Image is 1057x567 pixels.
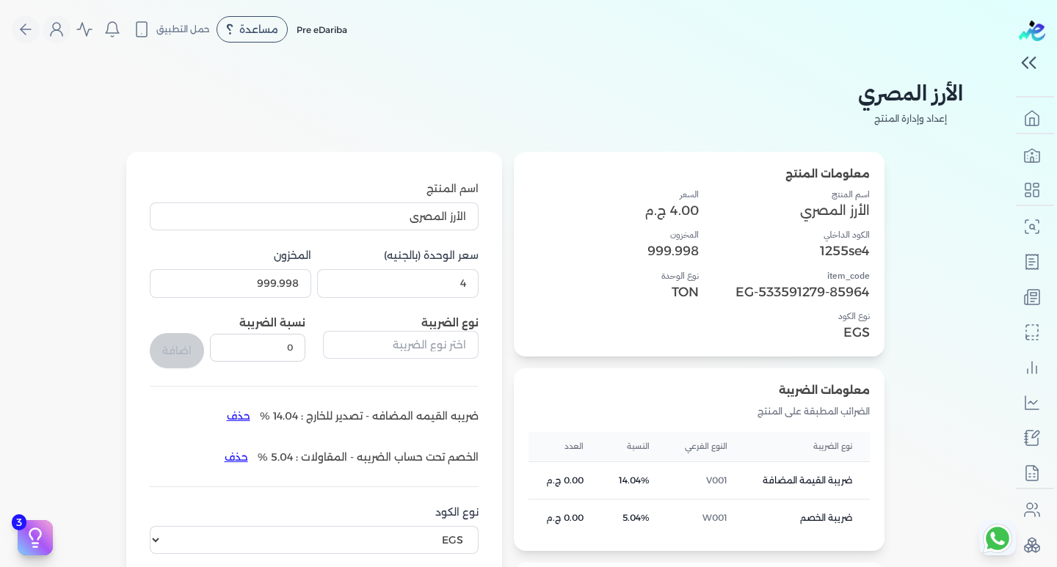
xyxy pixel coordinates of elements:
[699,310,870,323] h4: نوع الكود
[528,432,601,461] th: العدد
[528,241,700,260] p: 999.998
[699,282,870,301] p: EG-533591279-85964
[699,269,870,282] h4: item_code
[546,474,584,487] div: 0.00 ج.م
[699,201,870,220] p: الأرز المصري
[619,511,650,524] div: 5.04%
[150,202,479,230] input: اكتب اسم المنتج هنا
[217,404,260,428] button: حذف
[528,282,700,301] p: TON
[699,228,870,241] h4: الكود الداخلي
[699,188,870,201] h4: اسم المنتج
[215,445,258,469] button: حذف
[210,334,305,362] input: نسبة الضريبة
[745,432,870,461] th: نوع الضريبة
[601,432,667,461] th: النسبة
[699,241,870,260] p: 1255se4
[323,331,479,365] button: اختر نوع الضريبة
[779,384,870,397] span: معلومات الضريبة
[667,432,745,461] th: النوع الفرعي
[685,474,727,487] div: V001
[528,269,700,282] h4: نوع الوحدة
[239,24,278,34] span: مساعدة
[12,514,26,530] span: 3
[528,188,700,201] h4: السعر
[1019,21,1045,41] img: logo
[239,316,305,329] label: نسبة الضريبة
[150,181,479,197] label: اسم المنتج
[150,505,479,520] label: نوع الكود
[763,474,852,487] div: ضريبة القيمة المضافة
[528,228,700,241] h4: المخزون
[785,167,870,180] span: معلومات المنتج
[150,269,311,297] input: 00000
[217,404,479,428] li: ضريبه القيمه المضافه - تصدير للخارج : 14.04 %
[129,17,214,42] button: حمل التطبيق
[297,24,347,35] span: Pre eDariba
[546,511,584,524] div: 0.00 ج.م
[619,474,650,487] div: 14.04%
[323,331,479,359] input: اختر نوع الضريبة
[685,511,727,524] div: W001
[858,76,963,109] h2: الأرز المصري
[858,109,963,128] p: إعداد وإدارة المنتج
[150,248,311,263] label: المخزون
[317,269,479,297] input: 00000
[217,16,288,43] div: مساعدة
[421,316,479,329] label: نوع الضريبة
[699,323,870,342] p: EGS
[528,402,870,421] p: الضرائب المطبقة على المنتج
[156,23,210,36] span: حمل التطبيق
[18,520,53,555] button: 3
[317,248,479,263] label: سعر الوحدة (بالجنيه)
[215,445,479,469] li: الخصم تحت حساب الضريبه - المقاولات : 5.04 %
[528,201,700,220] p: 4.00 ج.م
[763,511,852,524] div: ضريبة الخصم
